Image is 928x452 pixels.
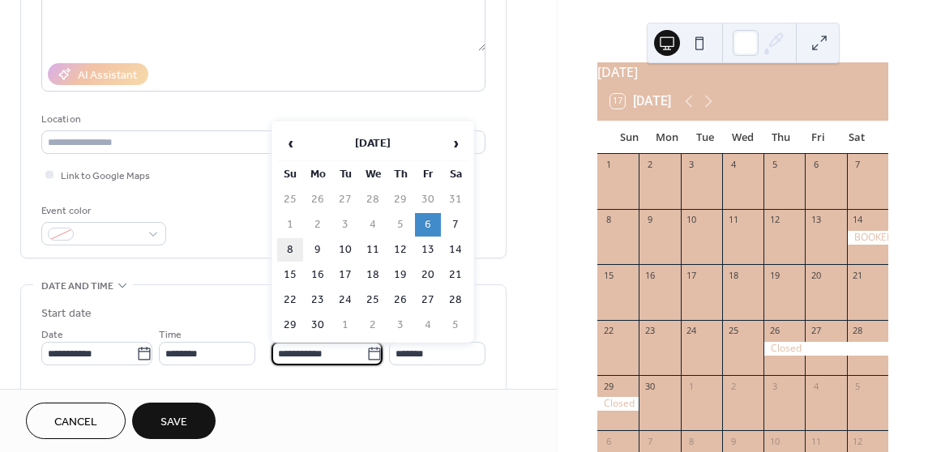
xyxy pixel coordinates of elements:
[597,62,888,82] div: [DATE]
[443,238,468,262] td: 14
[686,214,698,226] div: 10
[332,238,358,262] td: 10
[26,403,126,439] button: Cancel
[443,213,468,237] td: 7
[727,380,739,392] div: 2
[332,313,358,337] td: 1
[41,203,163,220] div: Event color
[852,214,864,226] div: 14
[360,238,386,262] td: 11
[727,269,739,281] div: 18
[443,288,468,312] td: 28
[387,238,413,262] td: 12
[810,380,822,392] div: 4
[132,403,216,439] button: Save
[443,127,468,160] span: ›
[644,380,656,392] div: 30
[597,397,639,411] div: Closed
[387,313,413,337] td: 3
[332,213,358,237] td: 3
[305,188,331,211] td: 26
[605,90,677,113] button: 17[DATE]
[332,288,358,312] td: 24
[852,380,864,392] div: 5
[387,213,413,237] td: 5
[305,126,441,161] th: [DATE]
[768,380,780,392] div: 3
[305,213,331,237] td: 2
[415,263,441,287] td: 20
[810,269,822,281] div: 20
[837,122,875,154] div: Sat
[727,159,739,171] div: 4
[443,163,468,186] th: Sa
[415,288,441,312] td: 27
[360,213,386,237] td: 4
[602,214,614,226] div: 8
[41,278,113,295] span: Date and time
[768,325,780,337] div: 26
[602,159,614,171] div: 1
[41,326,63,343] span: Date
[686,325,698,337] div: 24
[415,213,441,237] td: 6
[415,313,441,337] td: 4
[332,188,358,211] td: 27
[763,342,888,356] div: Closed
[415,163,441,186] th: Fr
[305,313,331,337] td: 30
[686,380,698,392] div: 1
[644,214,656,226] div: 9
[686,435,698,447] div: 8
[305,163,331,186] th: Mo
[602,435,614,447] div: 6
[852,325,864,337] div: 28
[443,313,468,337] td: 5
[277,213,303,237] td: 1
[648,122,686,154] div: Mon
[278,127,302,160] span: ‹
[727,214,739,226] div: 11
[810,159,822,171] div: 6
[360,263,386,287] td: 18
[387,163,413,186] th: Th
[768,214,780,226] div: 12
[415,188,441,211] td: 30
[852,435,864,447] div: 12
[387,188,413,211] td: 29
[727,325,739,337] div: 25
[852,269,864,281] div: 21
[277,313,303,337] td: 29
[602,325,614,337] div: 22
[724,122,762,154] div: Wed
[305,288,331,312] td: 23
[41,111,482,128] div: Location
[159,326,182,343] span: Time
[387,263,413,287] td: 19
[810,214,822,226] div: 13
[360,313,386,337] td: 2
[810,435,822,447] div: 11
[360,163,386,186] th: We
[768,435,780,447] div: 10
[847,231,888,245] div: BOOKED
[762,122,800,154] div: Thu
[800,122,838,154] div: Fri
[727,435,739,447] div: 9
[644,325,656,337] div: 23
[305,263,331,287] td: 16
[54,414,97,431] span: Cancel
[277,188,303,211] td: 25
[277,263,303,287] td: 15
[810,325,822,337] div: 27
[61,386,89,403] span: All day
[277,163,303,186] th: Su
[768,269,780,281] div: 19
[305,238,331,262] td: 9
[360,288,386,312] td: 25
[443,188,468,211] td: 31
[415,238,441,262] td: 13
[686,122,724,154] div: Tue
[686,159,698,171] div: 3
